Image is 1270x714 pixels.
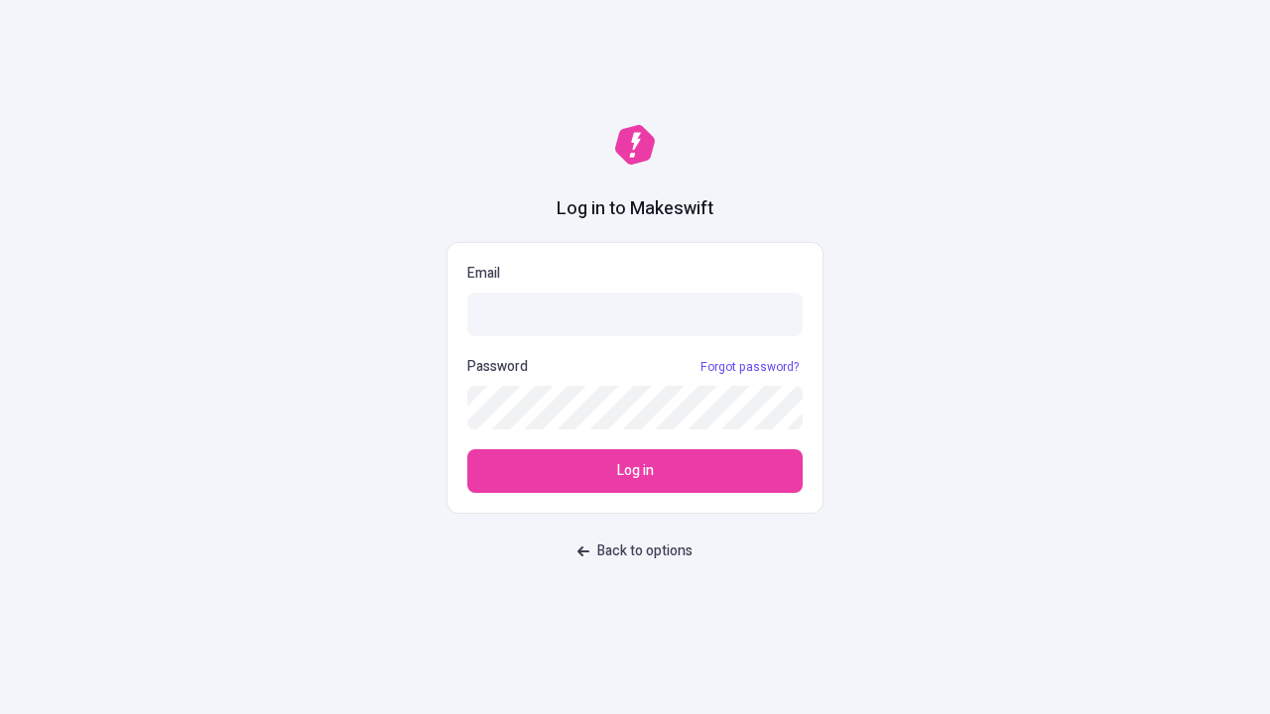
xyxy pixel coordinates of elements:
[467,356,528,378] p: Password
[557,196,713,222] h1: Log in to Makeswift
[617,460,654,482] span: Log in
[566,534,704,569] button: Back to options
[467,449,803,493] button: Log in
[467,263,803,285] p: Email
[467,293,803,336] input: Email
[697,359,803,375] a: Forgot password?
[597,540,693,562] span: Back to options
